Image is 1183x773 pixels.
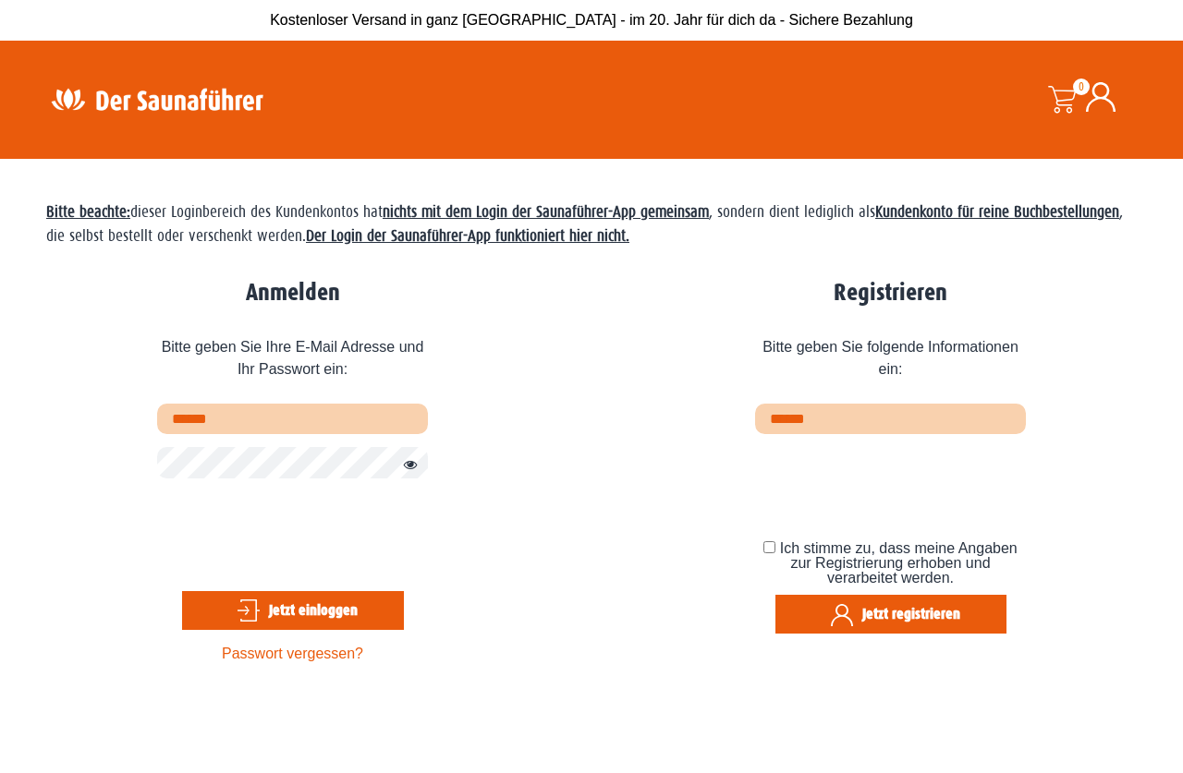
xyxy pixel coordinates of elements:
a: Passwort vergessen? [222,646,363,661]
strong: Kundenkonto für reine Buchbestellungen [875,203,1119,221]
button: Jetzt einloggen [182,591,404,630]
iframe: reCAPTCHA [157,492,438,564]
strong: Der Login der Saunaführer-App funktioniert hier nicht. [306,227,629,245]
span: Ich stimme zu, dass meine Angaben zur Registrierung erhoben und verarbeitet werden. [780,540,1018,586]
span: Bitte beachte: [46,203,130,221]
span: Bitte geben Sie Ihre E-Mail Adresse und Ihr Passwort ein: [157,322,428,404]
span: Bitte geben Sie folgende Informationen ein: [755,322,1026,404]
strong: nichts mit dem Login der Saunaführer-App gemeinsam [383,203,709,221]
h2: Registrieren [755,279,1026,308]
span: Kostenloser Versand in ganz [GEOGRAPHIC_DATA] - im 20. Jahr für dich da - Sichere Bezahlung [270,12,913,28]
iframe: reCAPTCHA [755,447,1036,519]
button: Passwort anzeigen [394,454,418,477]
h2: Anmelden [157,279,428,308]
span: 0 [1073,79,1090,95]
input: Ich stimme zu, dass meine Angaben zur Registrierung erhoben und verarbeitet werden. [763,541,775,553]
button: Jetzt registrieren [775,595,1006,634]
span: dieser Loginbereich des Kundenkontos hat , sondern dient lediglich als , die selbst bestellt oder... [46,203,1123,245]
